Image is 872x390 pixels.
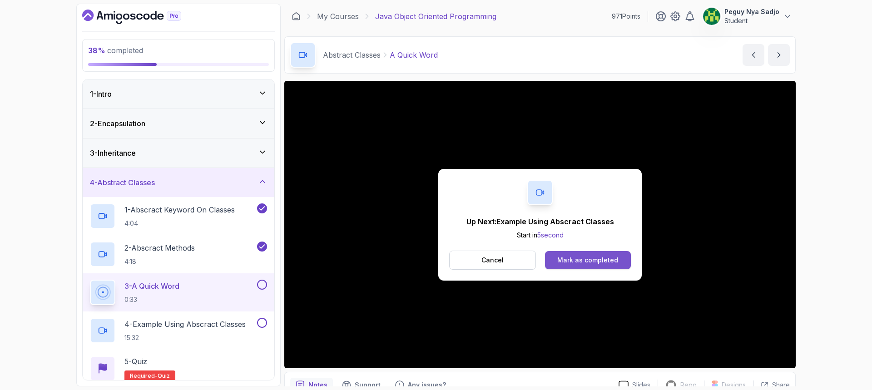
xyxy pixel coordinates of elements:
[83,109,274,138] button: 2-Encapsulation
[481,256,504,265] p: Cancel
[90,177,155,188] h3: 4 - Abstract Classes
[308,380,327,390] p: Notes
[466,216,614,227] p: Up Next: Example Using Abscract Classes
[753,380,790,390] button: Share
[284,81,796,368] iframe: 3 - A Quick Word
[90,89,112,99] h3: 1 - Intro
[408,380,446,390] p: Any issues?
[124,242,195,253] p: 2 - Abscract Methods
[466,231,614,240] p: Start in
[612,12,640,21] p: 971 Points
[743,44,764,66] button: previous content
[124,333,246,342] p: 15:32
[632,380,650,390] p: Slides
[124,281,179,291] p: 3 - A Quick Word
[83,138,274,168] button: 3-Inheritance
[124,204,235,215] p: 1 - Abscract Keyword On Classes
[537,231,564,239] span: 5 second
[124,295,179,304] p: 0:33
[83,168,274,197] button: 4-Abstract Classes
[82,10,202,24] a: Dashboard
[375,11,496,22] p: Java Object Oriented Programming
[90,242,267,267] button: 2-Abscract Methods4:18
[292,12,301,21] a: Dashboard
[317,11,359,22] a: My Courses
[323,49,381,60] p: Abstract Classes
[90,148,136,158] h3: 3 - Inheritance
[611,380,658,390] a: Slides
[724,16,779,25] p: Student
[88,46,143,55] span: completed
[768,44,790,66] button: next content
[772,380,790,390] p: Share
[680,380,697,390] p: Repo
[449,251,536,270] button: Cancel
[130,372,158,380] span: Required-
[703,7,792,25] button: user profile imagePeguy Nya SadjoStudent
[90,318,267,343] button: 4-Example Using Abscract Classes15:32
[545,251,631,269] button: Mark as completed
[703,8,720,25] img: user profile image
[158,372,170,380] span: quiz
[124,319,246,330] p: 4 - Example Using Abscract Classes
[88,46,105,55] span: 38 %
[90,280,267,305] button: 3-A Quick Word0:33
[722,380,746,390] p: Designs
[83,79,274,109] button: 1-Intro
[90,118,145,129] h3: 2 - Encapsulation
[90,356,267,381] button: 5-QuizRequired-quiz
[390,49,438,60] p: A Quick Word
[90,203,267,229] button: 1-Abscract Keyword On Classes4:04
[124,219,235,228] p: 4:04
[557,256,618,265] div: Mark as completed
[124,257,195,266] p: 4:18
[724,7,779,16] p: Peguy Nya Sadjo
[124,356,147,367] p: 5 - Quiz
[355,380,381,390] p: Support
